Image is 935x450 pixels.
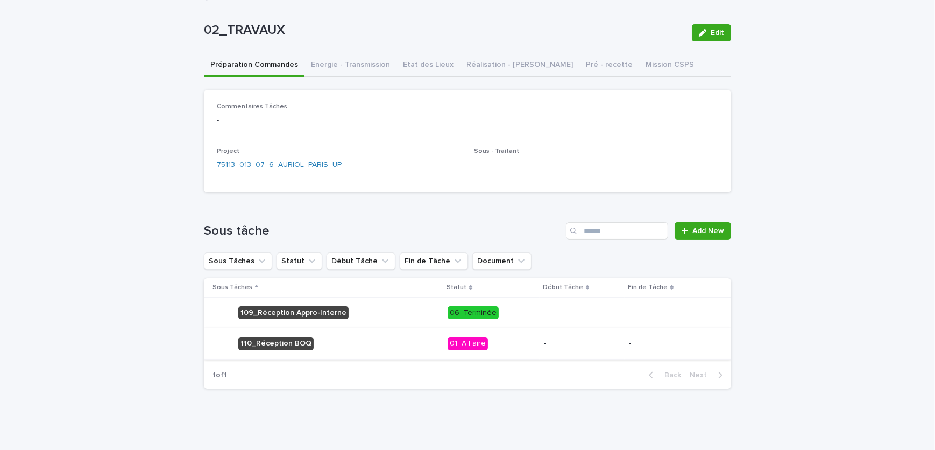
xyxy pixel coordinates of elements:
[396,54,460,77] button: Etat des Lieux
[238,337,314,350] div: 110_Réception BOQ
[217,148,239,154] span: Project
[238,306,349,320] div: 109_Réception Appro-Interne
[304,54,396,77] button: Energie - Transmission
[327,252,395,270] button: Début Tâche
[472,252,532,270] button: Document
[277,252,322,270] button: Statut
[685,370,731,380] button: Next
[711,29,724,37] span: Edit
[543,282,583,293] p: Début Tâche
[628,282,668,293] p: Fin de Tâche
[217,103,287,110] span: Commentaires Tâches
[566,222,668,240] input: Search
[217,115,718,126] p: -
[204,328,731,360] tr: 110_Réception BOQ01_A Faire--
[658,371,681,379] span: Back
[544,339,620,348] p: -
[204,297,731,328] tr: 109_Réception Appro-Interne06_Terminée--
[640,370,685,380] button: Back
[474,148,519,154] span: Sous - Traitant
[692,227,724,235] span: Add New
[692,24,731,41] button: Edit
[544,308,620,318] p: -
[639,54,700,77] button: Mission CSPS
[629,339,714,348] p: -
[448,337,488,350] div: 01_A Faire
[675,222,731,240] a: Add New
[474,159,718,171] p: -
[447,282,466,293] p: Statut
[448,306,499,320] div: 06_Terminée
[400,252,468,270] button: Fin de Tâche
[629,308,714,318] p: -
[204,252,272,270] button: Sous Tâches
[204,223,562,239] h1: Sous tâche
[690,371,713,379] span: Next
[204,54,304,77] button: Préparation Commandes
[579,54,639,77] button: Pré - recette
[204,23,683,38] p: 02_TRAVAUX
[212,282,252,293] p: Sous Tâches
[204,362,236,389] p: 1 of 1
[460,54,579,77] button: Réalisation - [PERSON_NAME]
[217,159,342,171] a: 75113_013_07_6_AURIOL_PARIS_UP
